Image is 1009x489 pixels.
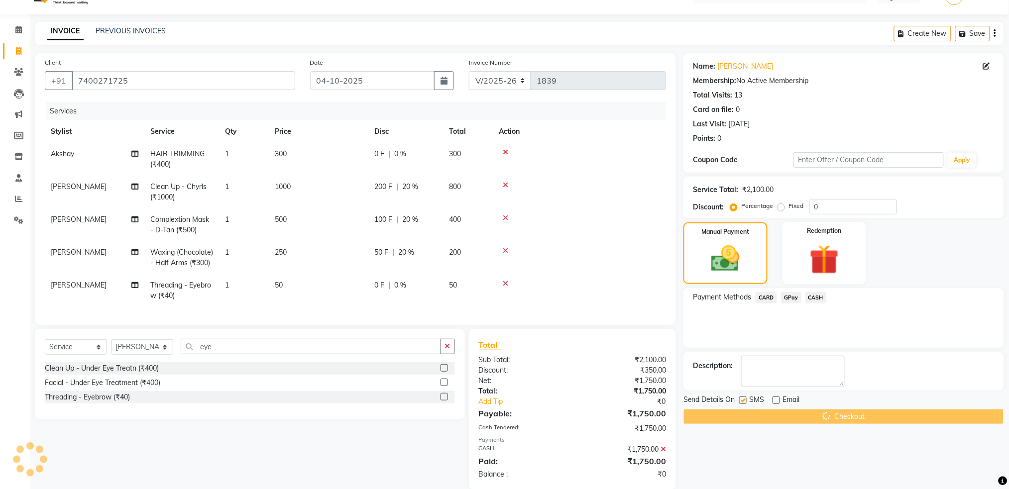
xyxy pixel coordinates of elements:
[394,280,406,291] span: 0 %
[449,149,461,158] span: 300
[392,247,394,258] span: |
[781,292,801,303] span: GPay
[45,378,160,388] div: Facial - Under Eye Treatment (₹400)
[736,104,740,115] div: 0
[572,355,673,365] div: ₹2,100.00
[144,120,219,143] th: Service
[51,215,107,224] span: [PERSON_NAME]
[51,248,107,257] span: [PERSON_NAME]
[150,248,213,267] span: Waxing (Chocolate) - Half Arms (₹300)
[51,182,107,191] span: [PERSON_NAME]
[471,455,572,467] div: Paid:
[471,469,572,480] div: Balance :
[955,26,990,41] button: Save
[572,386,673,396] div: ₹1,750.00
[225,149,229,158] span: 1
[374,214,392,225] span: 100 F
[589,396,673,407] div: ₹0
[269,120,368,143] th: Price
[693,292,752,302] span: Payment Methods
[800,241,848,278] img: _gift.svg
[572,455,673,467] div: ₹1,750.00
[150,281,211,300] span: Threading - Eyebrow (₹40)
[493,120,666,143] th: Action
[449,215,461,224] span: 400
[701,227,749,236] label: Manual Payment
[894,26,951,41] button: Create New
[398,247,414,258] span: 20 %
[572,407,673,419] div: ₹1,750.00
[729,119,750,129] div: [DATE]
[572,423,673,434] div: ₹1,750.00
[693,185,739,195] div: Service Total:
[735,90,743,100] div: 13
[275,248,287,257] span: 250
[388,149,390,159] span: |
[374,182,392,192] span: 200 F
[275,215,287,224] span: 500
[150,149,205,169] span: HAIR TRIMMING (₹400)
[572,444,673,455] div: ₹1,750.00
[789,201,804,210] label: Fixed
[51,149,74,158] span: Akshay
[693,76,737,86] div: Membership:
[394,149,406,159] span: 0 %
[693,90,733,100] div: Total Visits:
[45,363,159,374] div: Clean Up - Under Eye Treatn (₹400)
[572,376,673,386] div: ₹1,750.00
[479,436,666,444] div: Payments
[718,133,722,144] div: 0
[374,247,388,258] span: 50 F
[275,149,287,158] span: 300
[693,104,734,115] div: Card on file:
[150,215,209,234] span: Complextion Mask - D-Tan (₹500)
[756,292,777,303] span: CARD
[693,61,716,72] div: Name:
[225,215,229,224] span: 1
[368,120,443,143] th: Disc
[402,214,418,225] span: 20 %
[47,22,84,40] a: INVOICE
[718,61,774,72] a: [PERSON_NAME]
[46,102,673,120] div: Services
[479,340,502,350] span: Total
[388,280,390,291] span: |
[742,201,774,210] label: Percentage
[471,423,572,434] div: Cash Tendered:
[693,133,716,144] div: Points:
[449,248,461,257] span: 200
[45,120,144,143] th: Stylist
[449,182,461,191] span: 800
[471,376,572,386] div: Net:
[469,58,512,67] label: Invoice Number
[181,339,441,354] input: Search or Scan
[396,214,398,225] span: |
[225,248,229,257] span: 1
[225,281,229,290] span: 1
[471,444,572,455] div: CASH
[471,365,572,376] div: Discount:
[807,226,841,235] label: Redemption
[45,71,73,90] button: +91
[45,392,130,402] div: Threading - Eyebrow (₹40)
[374,149,384,159] span: 0 F
[219,120,269,143] th: Qty
[572,469,673,480] div: ₹0
[96,26,166,35] a: PREVIOUS INVOICES
[750,394,765,407] span: SMS
[693,202,724,212] div: Discount:
[783,394,800,407] span: Email
[72,71,295,90] input: Search by Name/Mobile/Email/Code
[310,58,324,67] label: Date
[471,355,572,365] div: Sub Total:
[693,155,793,165] div: Coupon Code
[743,185,774,195] div: ₹2,100.00
[275,182,291,191] span: 1000
[683,394,735,407] span: Send Details On
[693,76,994,86] div: No Active Membership
[150,182,207,201] span: Clean Up - Chyrls (₹1000)
[402,182,418,192] span: 20 %
[805,292,827,303] span: CASH
[275,281,283,290] span: 50
[471,407,572,419] div: Payable:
